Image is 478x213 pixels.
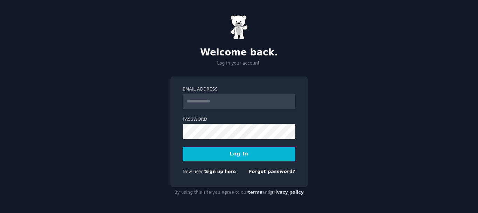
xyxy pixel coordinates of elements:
[170,60,308,67] p: Log in your account.
[230,15,248,40] img: Gummy Bear
[183,169,205,174] span: New user?
[183,86,295,93] label: Email Address
[183,147,295,161] button: Log In
[183,117,295,123] label: Password
[249,169,295,174] a: Forgot password?
[170,47,308,58] h2: Welcome back.
[205,169,236,174] a: Sign up here
[270,190,304,195] a: privacy policy
[248,190,262,195] a: terms
[170,187,308,198] div: By using this site you agree to our and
